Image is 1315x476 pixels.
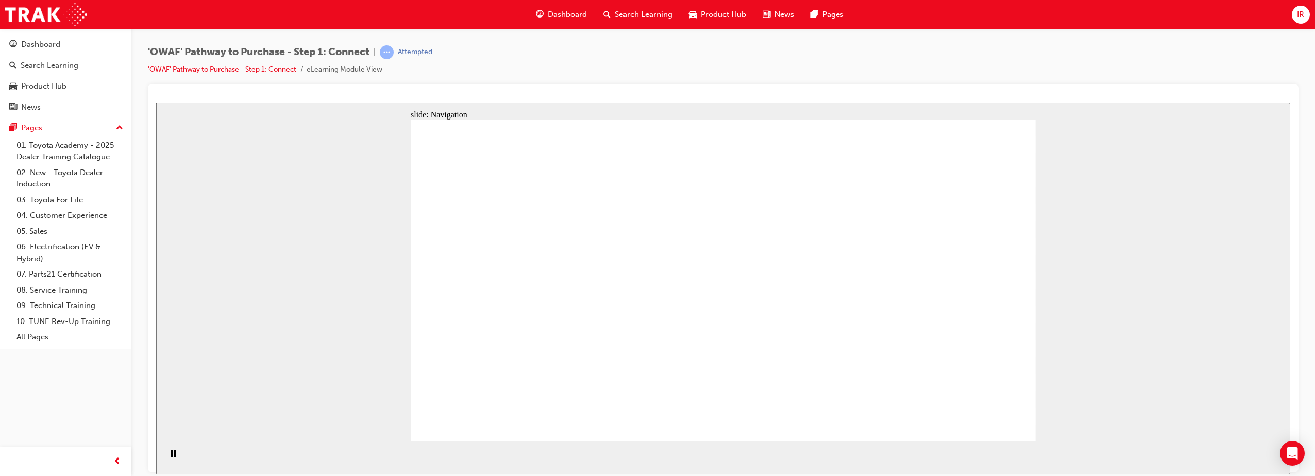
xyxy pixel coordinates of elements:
[21,80,66,92] div: Product Hub
[701,9,746,21] span: Product Hub
[307,64,382,76] li: eLearning Module View
[113,455,121,468] span: prev-icon
[12,224,127,240] a: 05. Sales
[116,122,123,135] span: up-icon
[148,65,296,74] a: 'OWAF' Pathway to Purchase - Step 1: Connect
[9,82,17,91] span: car-icon
[763,8,770,21] span: news-icon
[689,8,697,21] span: car-icon
[681,4,754,25] a: car-iconProduct Hub
[9,40,17,49] span: guage-icon
[774,9,794,21] span: News
[548,9,587,21] span: Dashboard
[21,101,41,113] div: News
[12,165,127,192] a: 02. New - Toyota Dealer Induction
[4,35,127,54] a: Dashboard
[12,298,127,314] a: 09. Technical Training
[595,4,681,25] a: search-iconSearch Learning
[4,118,127,138] button: Pages
[12,192,127,208] a: 03. Toyota For Life
[21,60,78,72] div: Search Learning
[1297,9,1304,21] span: IR
[380,45,394,59] span: learningRecordVerb_ATTEMPT-icon
[12,314,127,330] a: 10. TUNE Rev-Up Training
[802,4,852,25] a: pages-iconPages
[21,122,42,134] div: Pages
[811,8,818,21] span: pages-icon
[12,329,127,345] a: All Pages
[536,8,544,21] span: guage-icon
[12,266,127,282] a: 07. Parts21 Certification
[12,239,127,266] a: 06. Electrification (EV & Hybrid)
[12,282,127,298] a: 08. Service Training
[5,3,87,26] img: Trak
[12,208,127,224] a: 04. Customer Experience
[374,46,376,58] span: |
[12,138,127,165] a: 01. Toyota Academy - 2025 Dealer Training Catalogue
[148,46,369,58] span: 'OWAF' Pathway to Purchase - Step 1: Connect
[1280,441,1305,466] div: Open Intercom Messenger
[9,124,17,133] span: pages-icon
[528,4,595,25] a: guage-iconDashboard
[4,33,127,118] button: DashboardSearch LearningProduct HubNews
[9,61,16,71] span: search-icon
[1292,6,1310,24] button: IR
[5,338,23,372] div: playback controls
[615,9,672,21] span: Search Learning
[822,9,844,21] span: Pages
[4,98,127,117] a: News
[4,56,127,75] a: Search Learning
[603,8,611,21] span: search-icon
[398,47,432,57] div: Attempted
[754,4,802,25] a: news-iconNews
[4,77,127,96] a: Product Hub
[21,39,60,50] div: Dashboard
[9,103,17,112] span: news-icon
[5,347,23,364] button: Pause (Ctrl+Alt+P)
